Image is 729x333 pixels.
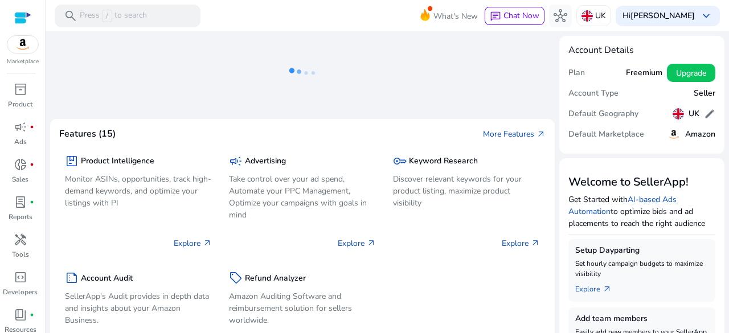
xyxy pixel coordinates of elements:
p: Ads [14,137,27,147]
h5: Amazon [685,130,715,139]
span: keyboard_arrow_down [699,9,713,23]
img: amazon.svg [7,36,38,53]
p: Reports [9,212,32,222]
span: handyman [14,233,27,246]
span: campaign [14,120,27,134]
p: SellerApp's Audit provides in depth data and insights about your Amazon Business. [65,290,212,326]
p: Take control over your ad spend, Automate your PPC Management, Optimize your campaigns with goals... [229,173,376,221]
h3: Welcome to SellerApp! [568,175,715,189]
p: Tools [12,249,29,260]
h5: Default Geography [568,109,638,119]
span: package [65,154,79,168]
a: Explorearrow_outward [575,279,621,295]
span: Upgrade [676,67,706,79]
p: Amazon Auditing Software and reimbursement solution for sellers worldwide. [229,290,376,326]
span: arrow_outward [531,239,540,248]
span: campaign [229,154,243,168]
span: search [64,9,77,23]
span: fiber_manual_record [30,200,34,204]
button: chatChat Now [485,7,544,25]
h4: Account Details [568,45,715,56]
h4: Features (15) [59,129,116,139]
img: uk.svg [581,10,593,22]
p: Product [8,99,32,109]
p: Hi [622,12,695,20]
span: arrow_outward [367,239,376,248]
span: sell [229,271,243,285]
span: fiber_manual_record [30,313,34,317]
span: chat [490,11,501,22]
h5: Freemium [626,68,662,78]
p: UK [595,6,606,26]
span: donut_small [14,158,27,171]
b: [PERSON_NAME] [630,10,695,21]
span: arrow_outward [203,239,212,248]
h5: Add team members [575,314,708,324]
h5: Advertising [245,157,286,166]
button: hub [549,5,572,27]
h5: Seller [694,89,715,98]
p: Explore [502,237,540,249]
span: book_4 [14,308,27,322]
p: Developers [3,287,38,297]
p: Sales [12,174,28,184]
span: lab_profile [14,195,27,209]
span: / [102,10,112,22]
h5: Default Marketplace [568,130,644,139]
span: What's New [433,6,478,26]
span: Chat Now [503,10,539,21]
span: fiber_manual_record [30,125,34,129]
h5: Setup Dayparting [575,246,708,256]
p: Get Started with to optimize bids and ad placements to reach the right audience [568,194,715,229]
p: Explore [174,237,212,249]
span: edit [704,108,715,120]
a: AI-based Ads Automation [568,194,677,217]
span: summarize [65,271,79,285]
p: Monitor ASINs, opportunities, track high-demand keywords, and optimize your listings with PI [65,173,212,209]
h5: Plan [568,68,585,78]
h5: UK [689,109,699,119]
h5: Account Type [568,89,619,98]
span: code_blocks [14,270,27,284]
a: More Featuresarrow_outward [483,128,546,140]
p: Discover relevant keywords for your product listing, maximize product visibility [393,173,540,209]
img: uk.svg [673,108,684,120]
span: key [393,154,407,168]
span: fiber_manual_record [30,162,34,167]
span: arrow_outward [536,130,546,139]
p: Set hourly campaign budgets to maximize visibility [575,258,708,279]
span: inventory_2 [14,83,27,96]
h5: Account Audit [81,274,133,283]
img: amazon.svg [667,128,681,141]
h5: Product Intelligence [81,157,154,166]
p: Press to search [80,10,147,22]
span: arrow_outward [603,285,612,294]
h5: Refund Analyzer [245,274,306,283]
span: hub [554,9,567,23]
p: Explore [338,237,376,249]
button: Upgrade [667,64,715,82]
h5: Keyword Research [409,157,478,166]
p: Marketplace [7,57,39,66]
